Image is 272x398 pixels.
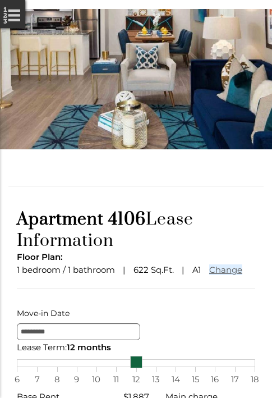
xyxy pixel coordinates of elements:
span: Sq.Ft. [151,264,174,275]
div: Lease Term: [17,340,255,355]
span: 9 [71,372,82,387]
h1: Lease Information [17,209,255,251]
span: 12 [131,372,142,387]
span: 15 [190,372,201,387]
span: 11 [110,372,122,387]
label: Move-in Date [17,306,255,321]
span: 13 [150,372,162,387]
span: 12 months [67,342,111,353]
input: Move-in Date edit selected 8/31/2025 [17,323,140,340]
span: A1 [192,264,201,275]
span: Apartment 4106 [17,209,146,230]
span: 622 [133,264,149,275]
span: 16 [209,372,220,387]
span: 6 [11,372,22,387]
span: 14 [170,372,181,387]
span: Floor Plan: [17,251,63,262]
span: 7 [31,372,43,387]
span: 17 [229,372,241,387]
span: 1 bedroom / 1 bathroom [17,264,115,275]
span: 18 [249,372,260,387]
a: Change [209,264,242,275]
span: 10 [91,372,102,387]
span: 8 [52,372,63,387]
